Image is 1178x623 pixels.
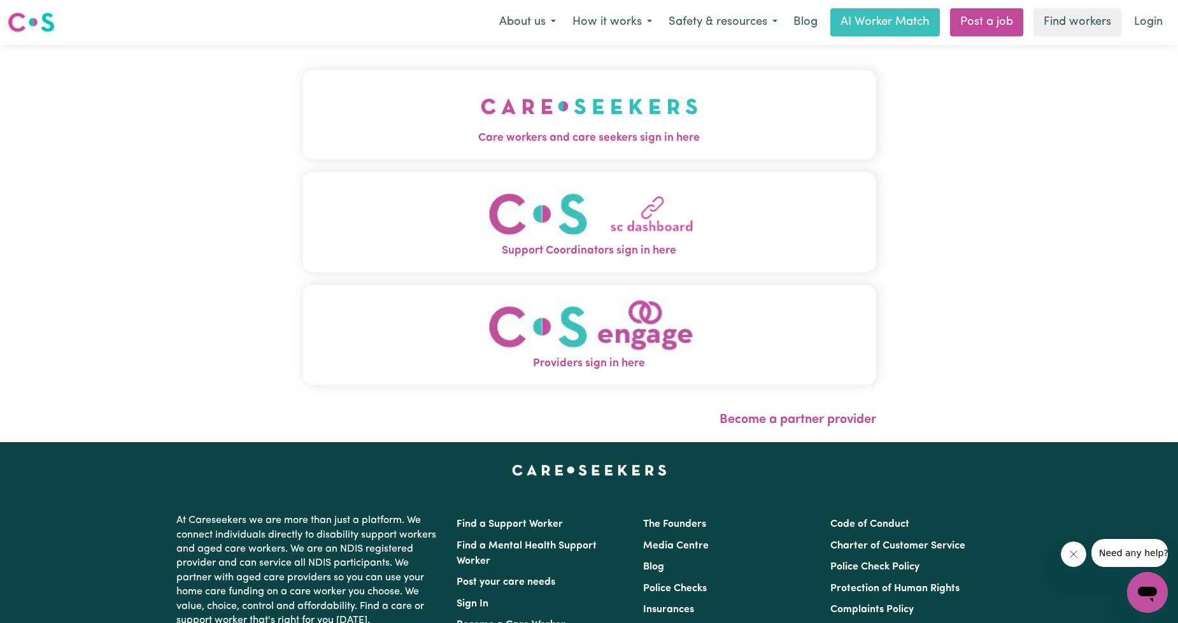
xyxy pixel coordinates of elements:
[643,519,706,529] a: The Founders
[564,9,660,36] button: How it works
[8,8,55,37] a: Careseekers logo
[950,8,1023,36] a: Post a job
[830,562,919,572] a: Police Check Policy
[491,9,564,36] button: About us
[457,599,488,609] a: Sign In
[1127,572,1168,613] iframe: Button to launch messaging window
[457,519,563,529] a: Find a Support Worker
[830,605,914,615] a: Complaints Policy
[302,130,876,147] span: Care workers and care seekers sign in here
[720,413,876,426] a: Become a partner provider
[1126,8,1170,36] a: Login
[302,70,876,159] button: Care workers and care seekers sign in here
[643,562,664,572] a: Blog
[830,584,960,594] a: Protection of Human Rights
[643,541,709,551] a: Media Centre
[457,577,555,587] a: Post your care needs
[457,541,597,566] a: Find a Mental Health Support Worker
[660,9,786,36] button: Safety & resources
[786,8,825,36] a: Blog
[8,9,77,19] span: Need any help?
[302,285,876,385] button: Providers sign in here
[302,172,876,272] button: Support Coordinators sign in here
[643,605,694,615] a: Insurances
[302,243,876,259] span: Support Coordinators sign in here
[8,11,55,34] img: Careseekers logo
[1061,541,1086,567] iframe: Close message
[643,584,707,594] a: Police Checks
[1091,539,1168,567] iframe: Message from company
[830,541,965,551] a: Charter of Customer Service
[830,8,940,36] a: AI Worker Match
[302,355,876,372] span: Providers sign in here
[830,519,909,529] a: Code of Conduct
[1033,8,1121,36] a: Find workers
[512,465,667,475] a: Careseekers home page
